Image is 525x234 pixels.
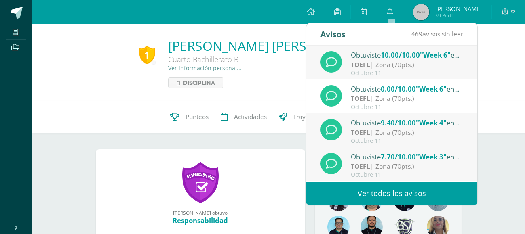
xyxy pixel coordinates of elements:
[186,113,209,121] span: Punteos
[168,77,223,88] a: Disciplina
[351,94,370,103] strong: TOEFL
[411,29,422,38] span: 469
[351,128,370,137] strong: TOEFL
[234,113,267,121] span: Actividades
[104,216,297,225] div: Responsabilidad
[411,29,463,38] span: avisos sin leer
[351,162,463,171] div: | Zona (70pts.)
[416,152,447,161] span: "Week 3"
[413,4,429,20] img: 45x45
[168,54,405,64] div: Cuarto Bachillerato B
[168,37,405,54] a: [PERSON_NAME] [PERSON_NAME] Abac
[273,101,332,133] a: Trayectoria
[104,209,297,216] div: [PERSON_NAME] obtuvo
[293,113,326,121] span: Trayectoria
[416,118,447,127] span: "Week 4"
[351,138,463,144] div: Octubre 11
[351,117,463,128] div: Obtuviste en
[420,50,451,60] span: "Week 6"
[164,101,215,133] a: Punteos
[416,84,447,94] span: "Week 6"
[351,128,463,137] div: | Zona (70pts.)
[168,64,242,72] a: Ver información personal...
[351,84,463,94] div: Obtuviste en
[320,23,346,45] div: Avisos
[381,152,416,161] span: 7.70/10.00
[381,118,416,127] span: 9.40/10.00
[351,60,370,69] strong: TOEFL
[351,60,463,69] div: | Zona (70pts.)
[435,12,482,19] span: Mi Perfil
[435,5,482,13] span: [PERSON_NAME]
[183,78,215,88] span: Disciplina
[139,46,155,64] div: 1
[351,70,463,77] div: Octubre 11
[306,182,477,205] a: Ver todos los avisos
[351,171,463,178] div: Octubre 11
[351,50,463,60] div: Obtuviste en
[351,94,463,103] div: | Zona (70pts.)
[351,162,370,171] strong: TOEFL
[215,101,273,133] a: Actividades
[351,104,463,111] div: Octubre 11
[381,84,416,94] span: 0.00/10.00
[381,50,420,60] span: 10.00/10.00
[351,151,463,162] div: Obtuviste en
